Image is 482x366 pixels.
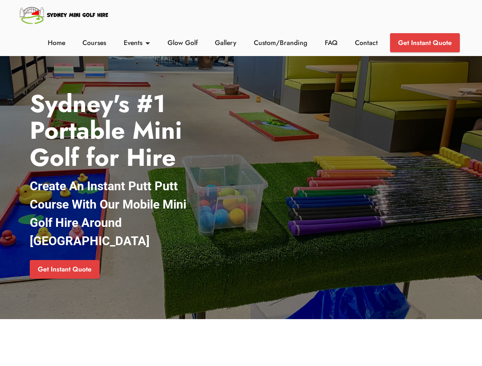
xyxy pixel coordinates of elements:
a: Get Instant Quote [390,33,460,52]
a: Glow Golf [165,38,200,48]
strong: Create An Instant Putt Putt Course With Our Mobile Mini Golf Hire Around [GEOGRAPHIC_DATA] [30,179,186,248]
strong: Sydney's #1 Portable Mini Golf for Hire [30,86,182,175]
a: Gallery [213,38,239,48]
a: Events [122,38,152,48]
a: Get Instant Quote [30,260,100,279]
a: Courses [81,38,108,48]
img: Sydney Mini Golf Hire [18,4,110,26]
a: Home [45,38,67,48]
a: FAQ [323,38,340,48]
a: Contact [353,38,380,48]
a: Custom/Branding [252,38,310,48]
